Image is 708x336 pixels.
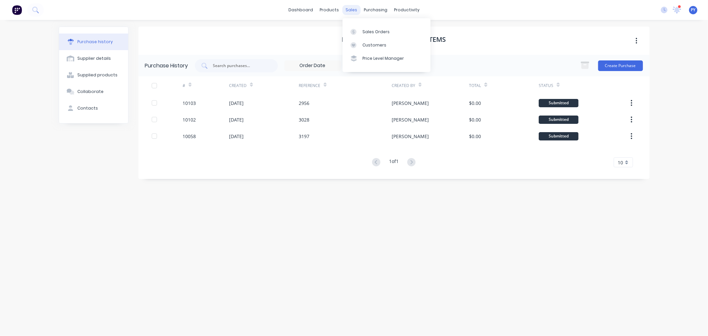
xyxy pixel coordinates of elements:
[539,116,579,124] div: Submitted
[469,133,481,140] div: $0.00
[299,100,309,107] div: 2956
[691,7,696,13] span: PY
[316,5,342,15] div: products
[539,99,579,107] div: Submitted
[59,50,128,67] button: Supplier details
[343,39,431,52] a: Customers
[285,61,341,71] input: Order Date
[392,100,429,107] div: [PERSON_NAME]
[392,133,429,140] div: [PERSON_NAME]
[77,72,118,78] div: Supplied products
[59,83,128,100] button: Collaborate
[362,29,390,35] div: Sales Orders
[342,36,446,43] h1: Boundaryline Fence Systems
[618,159,623,166] span: 10
[12,5,22,15] img: Factory
[299,116,309,123] div: 3028
[299,133,309,140] div: 3197
[229,133,244,140] div: [DATE]
[59,67,128,83] button: Supplied products
[299,83,320,89] div: Reference
[77,105,98,111] div: Contacts
[145,62,188,70] div: Purchase History
[469,100,481,107] div: $0.00
[343,52,431,65] a: Price Level Manager
[59,34,128,50] button: Purchase history
[391,5,423,15] div: productivity
[229,116,244,123] div: [DATE]
[229,100,244,107] div: [DATE]
[392,116,429,123] div: [PERSON_NAME]
[539,83,553,89] div: Status
[183,83,185,89] div: #
[183,116,196,123] div: 10102
[77,89,104,95] div: Collaborate
[59,100,128,117] button: Contacts
[229,83,247,89] div: Created
[362,55,404,61] div: Price Level Manager
[285,5,316,15] a: dashboard
[343,25,431,38] a: Sales Orders
[362,42,386,48] div: Customers
[77,39,113,45] div: Purchase history
[469,83,481,89] div: Total
[539,132,579,140] div: Submitted
[183,133,196,140] div: 10058
[77,55,111,61] div: Supplier details
[598,60,643,71] button: Create Purchase
[469,116,481,123] div: $0.00
[212,62,268,69] input: Search purchases...
[389,158,399,167] div: 1 of 1
[183,100,196,107] div: 10103
[342,5,360,15] div: sales
[360,5,391,15] div: purchasing
[392,83,415,89] div: Created By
